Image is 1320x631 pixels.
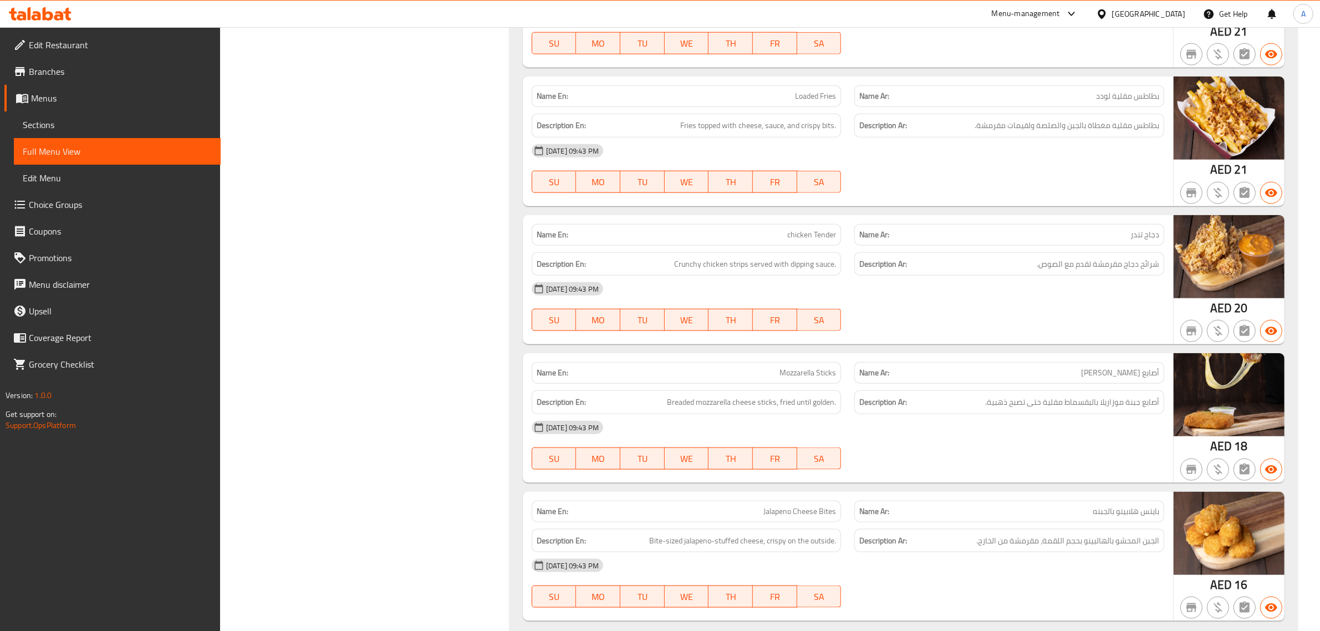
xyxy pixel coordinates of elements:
img: jalapeno_cheese_bites638933474738417968.jpg [1174,492,1285,575]
span: WE [669,174,705,190]
a: Support.OpsPlatform [6,418,76,432]
button: SU [532,309,577,331]
span: FR [757,174,793,190]
button: Available [1260,320,1282,342]
a: Full Menu View [14,138,221,165]
strong: Name Ar: [859,229,889,241]
span: MO [580,589,616,605]
span: SU [537,312,572,328]
span: FR [757,35,793,52]
span: بطاطس مقلية مغطاة بالجبن والصلصة ولقيمات مقرمشة. [975,119,1159,133]
span: Mozzarella Sticks [779,367,836,379]
button: WE [665,171,709,193]
button: MO [576,171,620,193]
button: Purchased item [1207,597,1229,619]
button: Not has choices [1234,459,1256,481]
span: بطاطس مقلية لودد [1096,90,1159,102]
strong: Description Ar: [859,119,907,133]
button: FR [753,32,797,54]
button: Not branch specific item [1180,459,1202,481]
span: TU [625,312,660,328]
button: Not branch specific item [1180,182,1202,204]
span: Edit Restaurant [29,38,212,52]
span: TH [713,35,748,52]
button: TH [709,586,753,608]
span: AED [1210,574,1232,596]
strong: Description En: [537,534,586,548]
strong: Description En: [537,395,586,409]
div: [GEOGRAPHIC_DATA] [1112,8,1185,20]
strong: Name Ar: [859,367,889,379]
button: TH [709,171,753,193]
button: Not has choices [1234,597,1256,619]
span: SA [802,35,837,52]
span: TH [713,174,748,190]
strong: Name En: [537,90,568,102]
span: أصابع جبنة موزاريلا بالبقسماط مقلية حتى تصبح ذهبية. [985,395,1159,409]
span: الجبن المحشو بالهالبينو بحجم اللقمة، مقرمشة من الخارج. [976,534,1159,548]
button: MO [576,32,620,54]
button: SU [532,447,577,470]
span: WE [669,451,705,467]
span: [DATE] 09:43 PM [542,561,603,571]
span: AED [1210,159,1232,180]
button: SA [797,309,842,331]
span: SU [537,589,572,605]
a: Menu disclaimer [4,271,221,298]
span: TH [713,589,748,605]
button: SU [532,586,577,608]
button: TU [620,447,665,470]
img: loaded_fries638933474479339190.jpg [1174,77,1285,160]
span: FR [757,589,793,605]
button: SA [797,32,842,54]
a: Choice Groups [4,191,221,218]
button: TH [709,32,753,54]
button: TU [620,309,665,331]
span: TU [625,35,660,52]
button: Available [1260,597,1282,619]
button: FR [753,309,797,331]
a: Menus [4,85,221,111]
span: Jalapeno Cheese Bites [763,506,836,517]
span: TU [625,174,660,190]
span: Breaded mozzarella cheese sticks, fried until golden. [667,395,836,409]
span: 21 [1235,21,1248,42]
span: Menus [31,91,212,105]
span: 1.0.0 [34,388,52,403]
span: TU [625,451,660,467]
span: Version: [6,388,33,403]
span: Get support on: [6,407,57,421]
button: Not has choices [1234,43,1256,65]
a: Sections [14,111,221,138]
span: Upsell [29,304,212,318]
strong: Name Ar: [859,90,889,102]
span: TH [713,312,748,328]
span: MO [580,451,616,467]
strong: Name En: [537,367,568,379]
span: 18 [1235,435,1248,457]
button: Not has choices [1234,320,1256,342]
span: SU [537,451,572,467]
button: WE [665,447,709,470]
a: Coupons [4,218,221,245]
span: AED [1210,21,1232,42]
button: FR [753,447,797,470]
strong: Description En: [537,119,586,133]
button: Not branch specific item [1180,597,1202,619]
a: Coverage Report [4,324,221,351]
a: Edit Menu [14,165,221,191]
div: Menu-management [992,7,1060,21]
span: SA [802,451,837,467]
strong: Name En: [537,229,568,241]
span: Sections [23,118,212,131]
button: Not has choices [1234,182,1256,204]
span: Branches [29,65,212,78]
button: WE [665,586,709,608]
button: Purchased item [1207,43,1229,65]
span: Coverage Report [29,331,212,344]
span: 20 [1235,297,1248,319]
a: Promotions [4,245,221,271]
strong: Description Ar: [859,395,907,409]
span: SU [537,174,572,190]
button: Available [1260,182,1282,204]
